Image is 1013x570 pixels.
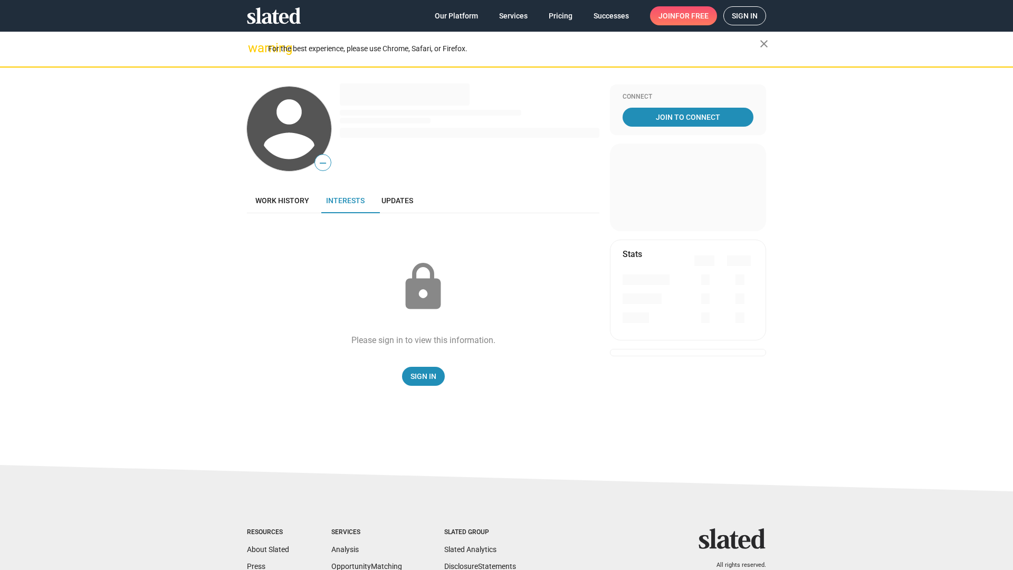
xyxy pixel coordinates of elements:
[723,6,766,25] a: Sign in
[549,6,572,25] span: Pricing
[585,6,637,25] a: Successes
[491,6,536,25] a: Services
[247,188,318,213] a: Work history
[444,528,516,537] div: Slated Group
[732,7,758,25] span: Sign in
[397,261,450,313] mat-icon: lock
[499,6,528,25] span: Services
[758,37,770,50] mat-icon: close
[373,188,422,213] a: Updates
[402,367,445,386] a: Sign In
[625,108,751,127] span: Join To Connect
[435,6,478,25] span: Our Platform
[623,108,753,127] a: Join To Connect
[268,42,760,56] div: For the best experience, please use Chrome, Safari, or Firefox.
[594,6,629,25] span: Successes
[658,6,709,25] span: Join
[331,545,359,554] a: Analysis
[623,249,642,260] mat-card-title: Stats
[623,93,753,101] div: Connect
[650,6,717,25] a: Joinfor free
[326,196,365,205] span: Interests
[247,528,289,537] div: Resources
[675,6,709,25] span: for free
[351,335,495,346] div: Please sign in to view this information.
[426,6,486,25] a: Our Platform
[381,196,413,205] span: Updates
[410,367,436,386] span: Sign In
[315,156,331,170] span: —
[248,42,261,54] mat-icon: warning
[318,188,373,213] a: Interests
[255,196,309,205] span: Work history
[247,545,289,554] a: About Slated
[444,545,496,554] a: Slated Analytics
[540,6,581,25] a: Pricing
[331,528,402,537] div: Services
